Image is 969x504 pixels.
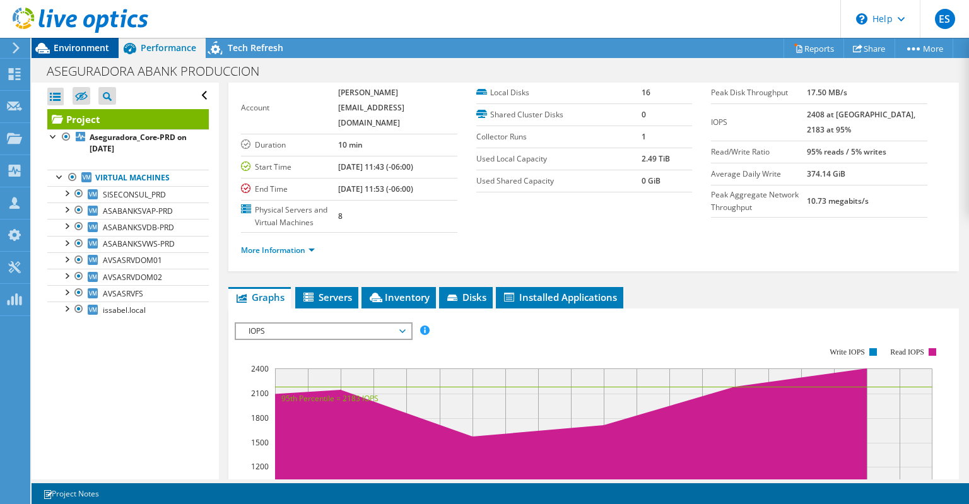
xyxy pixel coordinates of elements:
span: ASABANKSVAP-PRD [103,206,173,216]
b: 0 [642,109,646,120]
span: AVSASRVDOM01 [103,255,162,266]
b: [DATE] 11:53 (-06:00) [338,184,413,194]
text: 1800 [251,413,269,423]
label: Peak Disk Throughput [711,86,807,99]
text: 1500 [251,437,269,448]
text: Write IOPS [830,348,865,356]
b: 10 min [338,139,363,150]
span: AVSASRVFS [103,288,143,299]
label: Physical Servers and Virtual Machines [241,204,338,229]
b: 17.50 MB/s [807,87,847,98]
a: More [895,38,953,58]
a: Project [47,109,209,129]
span: ES [935,9,955,29]
span: Environment [54,42,109,54]
a: Reports [784,38,844,58]
label: Collector Runs [476,131,642,143]
b: 95% reads / 5% writes [807,146,886,157]
b: 16 [642,87,650,98]
a: Aseguradora_Core-PRD on [DATE] [47,129,209,157]
span: Tech Refresh [228,42,283,54]
a: AVSASRVDOM01 [47,252,209,269]
span: Servers [302,291,352,303]
a: ASABANKSVDB-PRD [47,219,209,235]
h1: ASEGURADORA ABANK PRODUCCION [41,64,279,78]
text: 2100 [251,388,269,399]
a: ASABANKSVAP-PRD [47,202,209,219]
label: Read/Write Ratio [711,146,807,158]
a: Virtual Machines [47,170,209,186]
label: End Time [241,183,338,196]
label: Account [241,102,338,114]
a: issabel.local [47,302,209,318]
span: IOPS [242,324,404,339]
span: SISECONSUL_PRD [103,189,166,200]
text: Read IOPS [891,348,925,356]
b: Aseguradora_Core-PRD on [DATE] [90,132,187,154]
b: 2.49 TiB [642,153,670,164]
svg: \n [856,13,867,25]
b: [DATE] 11:43 (-06:00) [338,161,413,172]
a: Project Notes [34,486,108,501]
label: Duration [241,139,338,151]
span: issabel.local [103,305,146,315]
label: Start Time [241,161,338,173]
a: AVSASRVFS [47,285,209,302]
label: Used Shared Capacity [476,175,642,187]
text: 95th Percentile = 2183 IOPS [281,393,379,404]
span: Inventory [368,291,430,303]
label: IOPS [711,116,807,129]
span: Disks [445,291,486,303]
b: 2408 at [GEOGRAPHIC_DATA], 2183 at 95% [807,109,915,135]
a: SISECONSUL_PRD [47,186,209,202]
text: 1200 [251,461,269,472]
label: Average Daily Write [711,168,807,180]
span: AVSASRVDOM02 [103,272,162,283]
b: [PERSON_NAME][EMAIL_ADDRESS][DOMAIN_NAME] [338,87,404,128]
b: 1 [642,131,646,142]
a: ASABANKSVWS-PRD [47,236,209,252]
label: Shared Cluster Disks [476,108,642,121]
b: 8 [338,211,343,221]
b: 10.73 megabits/s [807,196,869,206]
a: Share [843,38,895,58]
span: Performance [141,42,196,54]
span: ASABANKSVWS-PRD [103,238,175,249]
b: 0 GiB [642,175,661,186]
label: Peak Aggregate Network Throughput [711,189,807,214]
a: More Information [241,245,315,255]
label: Used Local Capacity [476,153,642,165]
span: ASABANKSVDB-PRD [103,222,174,233]
b: 374.14 GiB [807,168,845,179]
span: Graphs [235,291,285,303]
a: AVSASRVDOM02 [47,269,209,285]
label: Local Disks [476,86,642,99]
span: Installed Applications [502,291,617,303]
text: 2400 [251,363,269,374]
